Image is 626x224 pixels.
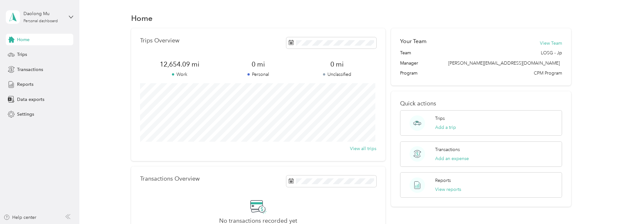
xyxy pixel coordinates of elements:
span: CPM Program [534,70,562,76]
span: 12,654.09 mi [140,60,219,69]
p: Quick actions [400,100,562,107]
span: Manager [400,60,418,67]
button: Add an expense [435,155,469,162]
button: View all trips [350,145,376,152]
span: Data exports [17,96,44,103]
span: LOSG - Jp [541,49,562,56]
span: Trips [17,51,27,58]
span: Reports [17,81,33,88]
p: Transactions Overview [140,175,200,182]
button: View reports [435,186,461,193]
p: Personal [219,71,298,78]
div: Daolong Mu [23,10,64,17]
button: View Team [540,40,562,47]
button: Add a trip [435,124,456,131]
p: Transactions [435,146,460,153]
iframe: Everlance-gr Chat Button Frame [590,188,626,224]
p: Trips Overview [140,37,179,44]
span: Home [17,36,30,43]
p: Unclassified [298,71,376,78]
span: 0 mi [298,60,376,69]
h1: Home [131,15,153,22]
span: [PERSON_NAME][EMAIL_ADDRESS][DOMAIN_NAME] [448,60,560,66]
p: Trips [435,115,445,122]
span: Transactions [17,66,43,73]
span: Team [400,49,411,56]
button: Help center [4,214,36,221]
span: Program [400,70,417,76]
span: 0 mi [219,60,298,69]
span: Settings [17,111,34,118]
p: Work [140,71,219,78]
div: Personal dashboard [23,19,58,23]
p: Reports [435,177,451,184]
h2: Your Team [400,37,426,45]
